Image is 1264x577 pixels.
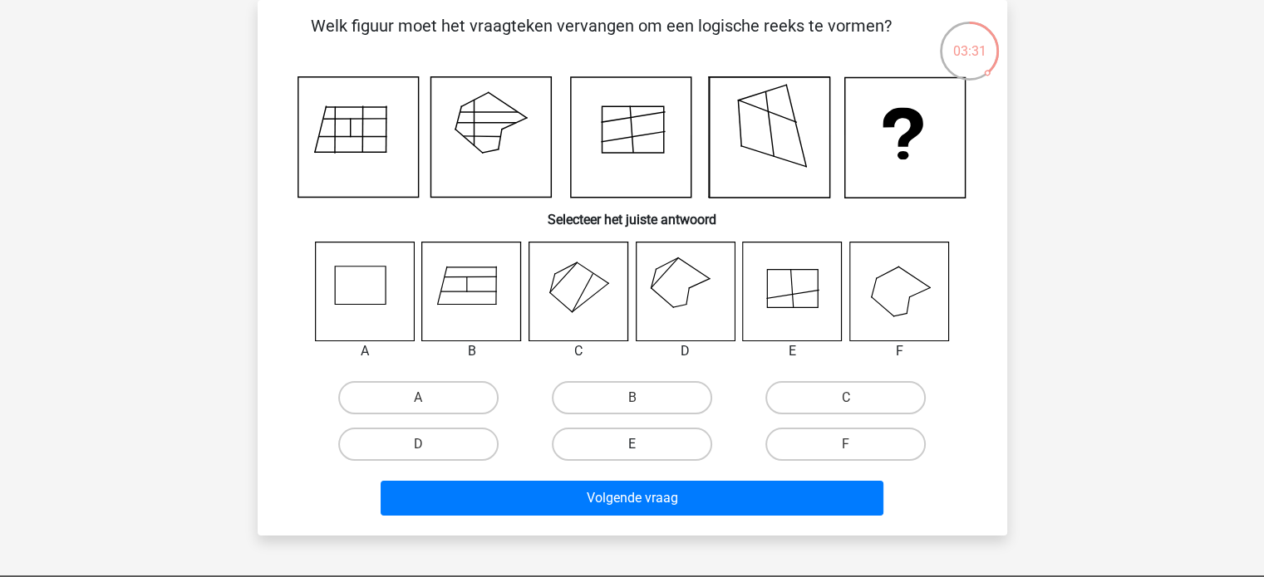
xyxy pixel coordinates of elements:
[765,428,926,461] label: F
[552,428,712,461] label: E
[552,381,712,414] label: B
[765,381,926,414] label: C
[302,341,428,361] div: A
[409,341,534,361] div: B
[623,341,749,361] div: D
[516,341,642,361] div: C
[730,341,855,361] div: E
[381,481,883,516] button: Volgende vraag
[284,13,918,63] p: Welk figuur moet het vraagteken vervangen om een logische reeks te vormen?
[837,341,962,361] div: F
[338,381,499,414] label: A
[284,198,981,227] h6: Selecteer het juiste antwoord
[938,20,1001,61] div: 03:31
[338,428,499,461] label: D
